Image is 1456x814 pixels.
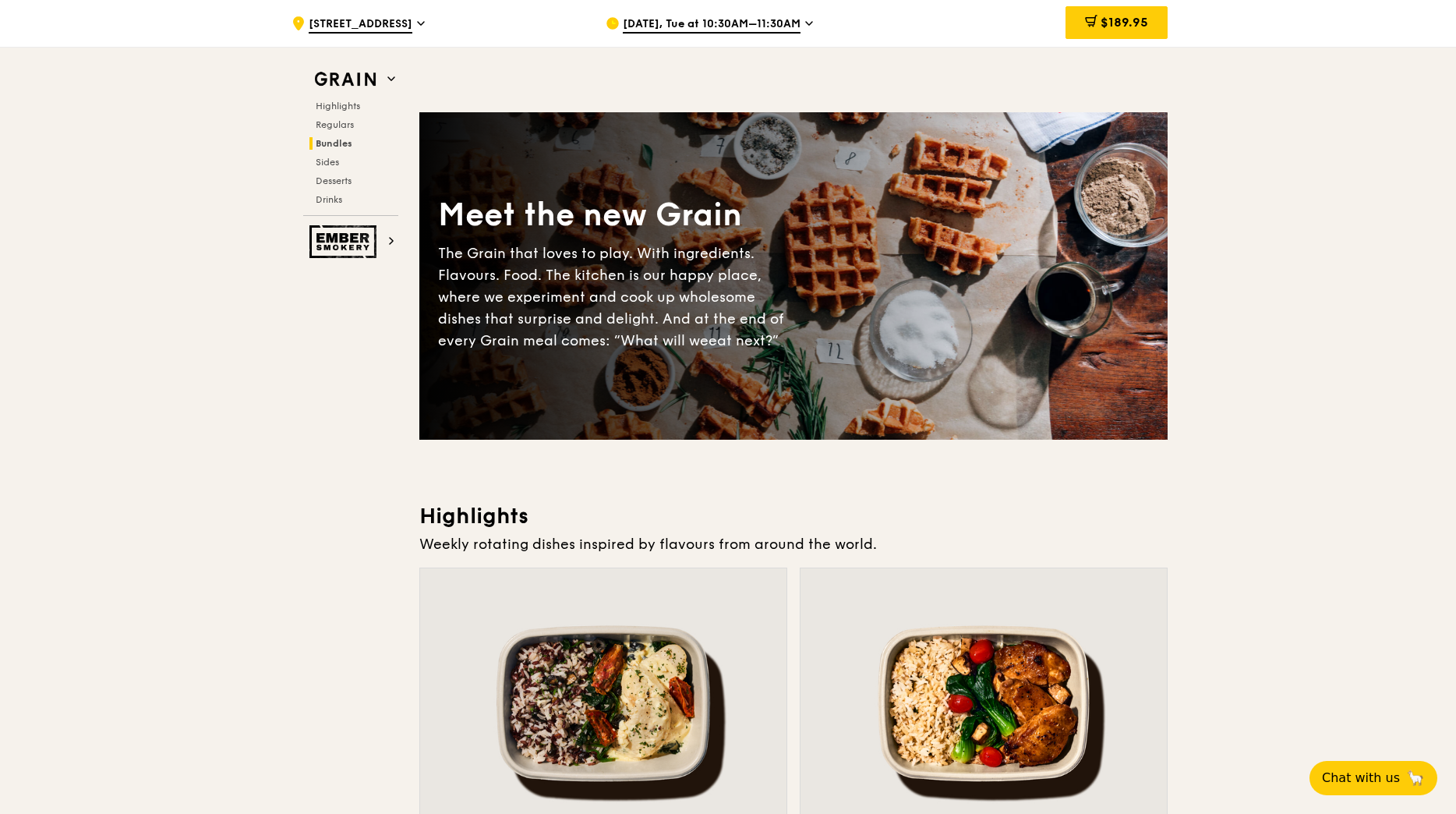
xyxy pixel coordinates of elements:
[309,16,412,34] span: [STREET_ADDRESS]
[623,16,800,34] span: [DATE], Tue at 10:30AM–11:30AM
[1406,769,1425,787] span: 🦙
[438,242,793,352] div: The Grain that loves to play. With ingredients. Flavours. Food. The kitchen is our happy place, w...
[709,332,779,349] span: eat next?”
[316,175,352,186] span: Desserts
[438,194,793,236] div: Meet the new Grain
[1309,761,1437,795] button: Chat with us🦙
[309,65,381,94] img: Grain web logo
[316,138,352,149] span: Bundles
[316,119,354,130] span: Regulars
[1101,15,1148,30] span: $189.95
[316,194,342,205] span: Drinks
[419,533,1168,555] div: Weekly rotating dishes inspired by flavours from around the world.
[419,502,1168,530] h3: Highlights
[316,157,339,168] span: Sides
[1322,769,1400,787] span: Chat with us
[309,225,381,258] img: Ember Smokery web logo
[316,101,360,111] span: Highlights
